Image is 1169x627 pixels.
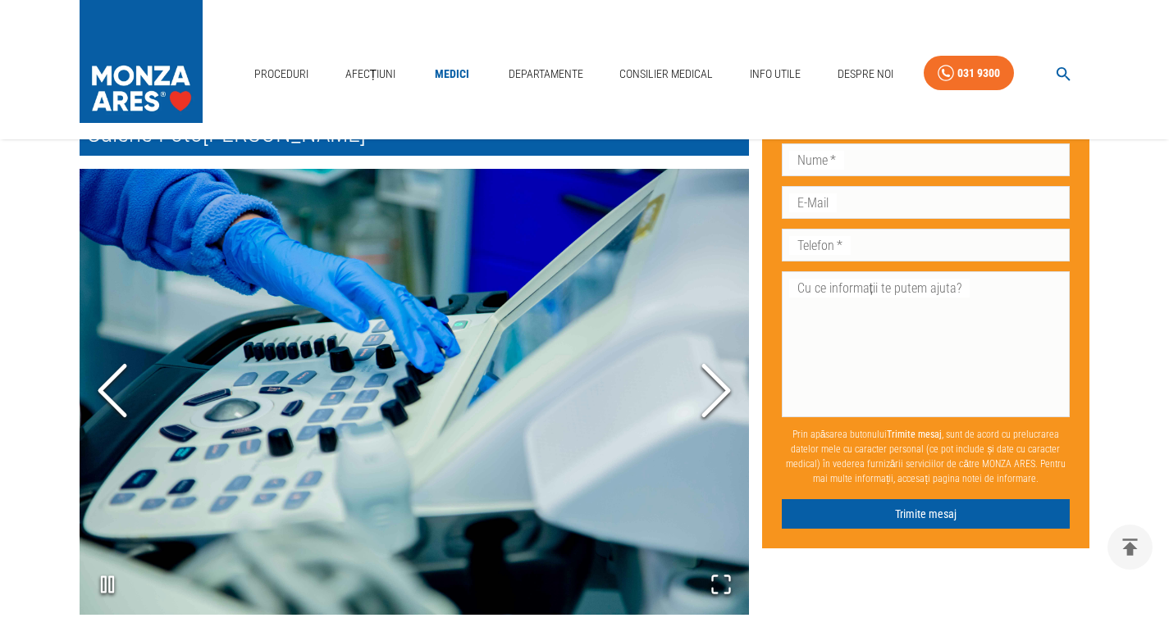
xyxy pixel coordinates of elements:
[957,63,1000,84] div: 031 9300
[782,420,1071,492] p: Prin apăsarea butonului , sunt de acord cu prelucrarea datelor mele cu caracter personal (ce pot ...
[693,557,749,615] button: Open Fullscreen
[924,56,1014,91] a: 031 9300
[613,57,719,91] a: Consilier Medical
[831,57,900,91] a: Despre Noi
[248,57,315,91] a: Proceduri
[80,169,749,615] img: ZwkljoF3NbkBXRNL_Ecografietranesofagian%C4%83intraoperatorie.jpg
[683,301,749,484] button: Next Slide
[426,57,478,91] a: Medici
[80,301,145,484] button: Previous Slide
[887,428,942,439] b: Trimite mesaj
[339,57,403,91] a: Afecțiuni
[502,57,590,91] a: Departamente
[782,498,1071,529] button: Trimite mesaj
[743,57,807,91] a: Info Utile
[1107,525,1153,570] button: delete
[80,557,135,615] button: Play or Pause Slideshow
[80,169,749,615] div: Go to Slide 4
